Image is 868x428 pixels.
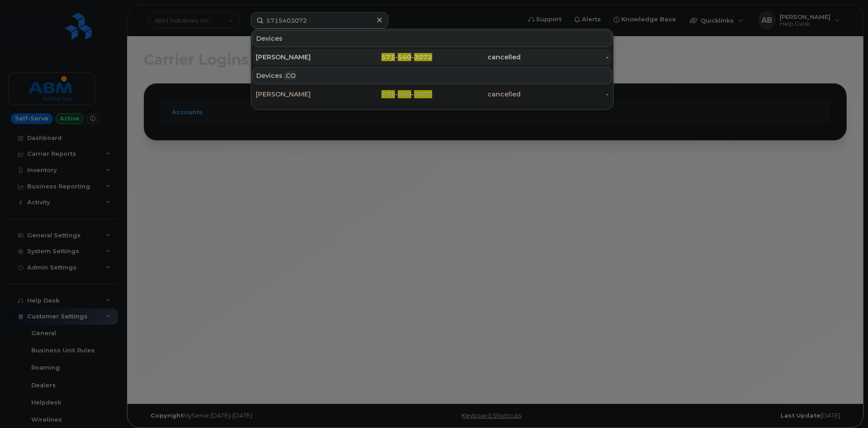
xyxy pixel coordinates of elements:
[381,53,395,61] span: 571
[414,53,432,61] span: 3072
[256,90,344,99] div: [PERSON_NAME]
[398,53,411,61] span: 540
[252,49,612,65] a: [PERSON_NAME]571-540-3072cancelled-
[521,90,609,99] div: -
[432,53,521,62] div: cancelled
[252,86,612,102] a: [PERSON_NAME]571-540-3072cancelled-
[344,53,433,62] div: - -
[284,71,296,80] span: .CO
[256,53,344,62] div: [PERSON_NAME]
[344,90,433,99] div: - -
[252,67,612,84] div: Devices
[414,90,432,98] span: 3072
[252,30,612,47] div: Devices
[432,90,521,99] div: cancelled
[521,53,609,62] div: -
[398,90,411,98] span: 540
[381,90,395,98] span: 571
